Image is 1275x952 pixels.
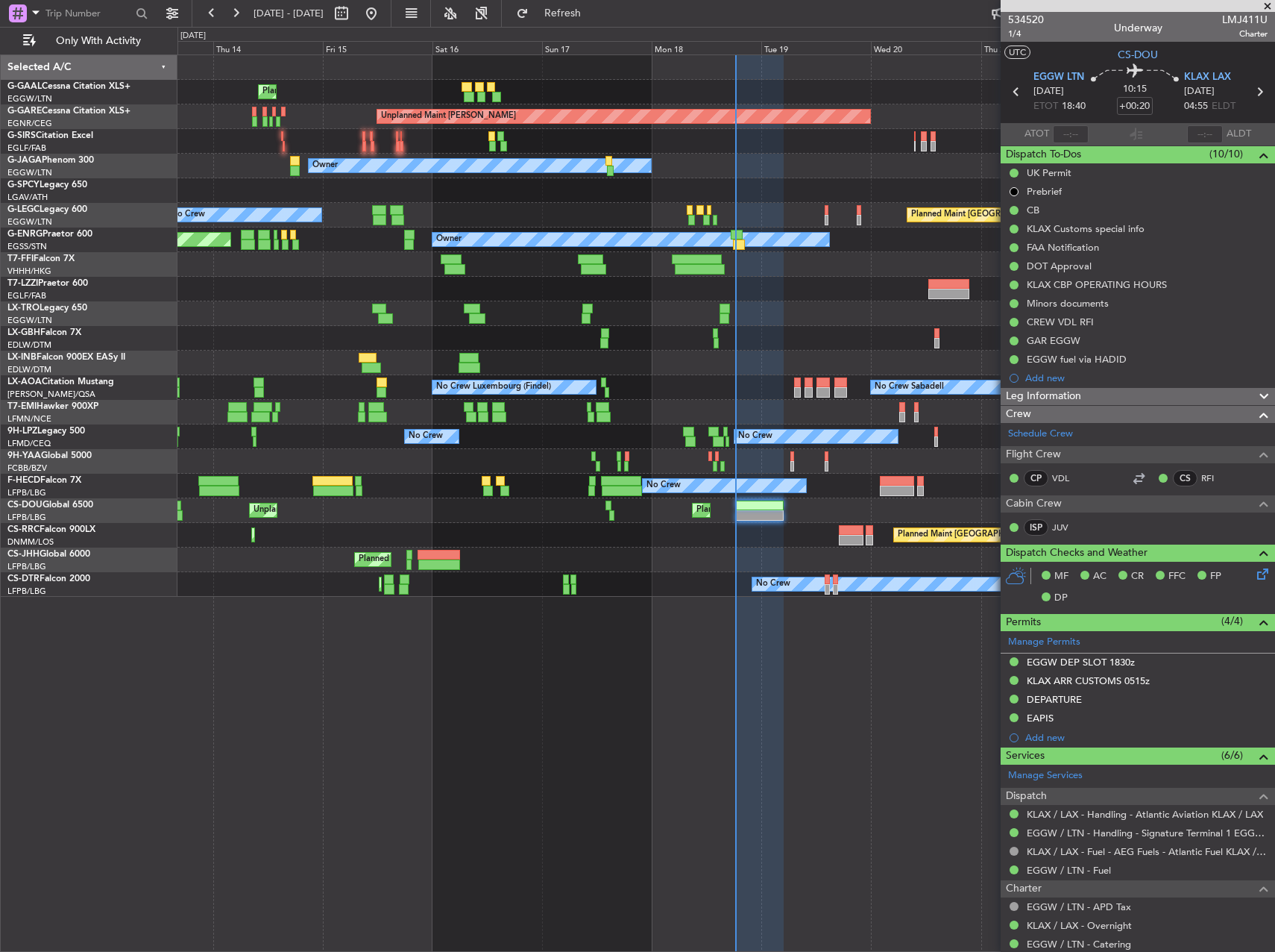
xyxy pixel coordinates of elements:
[7,561,46,572] a: LFPB/LBG
[1027,278,1167,291] div: KLAX CBP OPERATING HOURS
[262,81,317,103] div: Planned Maint
[542,41,652,54] div: Sun 17
[1008,28,1044,40] span: 1/4
[7,290,46,301] a: EGLF/FAB
[1221,613,1243,629] span: (4/4)
[1209,146,1243,162] span: (10/10)
[1008,768,1083,783] a: Manage Services
[7,512,46,523] a: LFPB/LBG
[7,167,52,178] a: EGGW/LTN
[7,427,85,436] a: 9H-LPZLegacy 500
[1212,99,1235,114] span: ELDT
[898,524,1133,546] div: Planned Maint [GEOGRAPHIC_DATA] ([GEOGRAPHIC_DATA])
[1027,222,1145,235] div: KLAX Customs special info
[756,573,790,595] div: No Crew
[7,550,90,559] a: CS-JHHGlobal 6000
[1027,808,1263,821] a: KLAX / LAX - Handling - Atlantic Aviation KLAX / LAX
[1006,388,1081,405] span: Leg Information
[7,241,47,252] a: EGSS/STN
[7,487,46,498] a: LFPB/LBG
[738,425,772,448] div: No Crew
[7,254,34,263] span: T7-FFI
[7,353,37,362] span: LX-INB
[1027,241,1099,254] div: FAA Notification
[7,118,52,129] a: EGNR/CEG
[1114,20,1162,36] div: Underway
[7,378,42,386] span: LX-AOA
[1008,12,1044,28] span: 534520
[254,499,499,522] div: Unplanned Maint [GEOGRAPHIC_DATA] ([GEOGRAPHIC_DATA])
[1027,656,1135,668] div: EGGW DEP SLOT 1830z
[7,328,81,337] a: LX-GBHFalcon 7X
[254,7,324,20] span: [DATE] - [DATE]
[911,204,1146,226] div: Planned Maint [GEOGRAPHIC_DATA] ([GEOGRAPHIC_DATA])
[7,156,42,165] span: G-JAGA
[1027,166,1071,179] div: UK Permit
[1131,569,1144,584] span: CR
[7,476,81,485] a: F-HECDFalcon 7X
[875,376,944,398] div: No Crew Sabadell
[761,41,871,54] div: Tue 19
[409,425,443,448] div: No Crew
[1033,84,1064,99] span: [DATE]
[7,402,98,411] a: T7-EMIHawker 900XP
[7,216,52,228] a: EGGW/LTN
[1033,70,1084,85] span: EGGW LTN
[7,192,48,203] a: LGAV/ATH
[7,131,93,140] a: G-SIRSCitation Excel
[1027,260,1092,272] div: DOT Approval
[323,41,432,54] div: Fri 15
[7,586,46,597] a: LFPB/LBG
[1027,845,1268,858] a: KLAX / LAX - Fuel - AEG Fuels - Atlantic Fuel KLAX / LAX
[1027,334,1080,347] div: GAR EGGW
[871,41,980,54] div: Wed 20
[1054,569,1068,584] span: MF
[1027,297,1109,310] div: Minors documents
[1184,70,1231,85] span: KLAX LAX
[7,230,92,239] a: G-ENRGPraetor 600
[7,143,46,154] a: EGLF/FAB
[1025,731,1268,744] div: Add new
[1053,125,1089,143] input: --:--
[1008,635,1080,650] a: Manage Permits
[7,315,52,326] a: EGGW/LTN
[7,304,40,313] span: LX-TRO
[1201,472,1235,485] a: RFI
[1025,372,1268,384] div: Add new
[7,451,41,460] span: 9H-YAA
[1027,919,1132,932] a: KLAX / LAX - Overnight
[7,353,125,362] a: LX-INBFalcon 900EX EASy II
[7,181,87,190] a: G-SPCYLegacy 650
[16,29,162,53] button: Only With Activity
[7,451,92,460] a: 9H-YAAGlobal 5000
[1168,569,1186,584] span: FFC
[1024,127,1049,142] span: ATOT
[7,339,51,351] a: EDLW/DTM
[1221,748,1243,763] span: (6/6)
[1004,46,1030,59] button: UTC
[7,574,90,583] a: CS-DTRFalcon 2000
[7,131,36,140] span: G-SIRS
[696,499,931,522] div: Planned Maint [GEOGRAPHIC_DATA] ([GEOGRAPHIC_DATA])
[312,154,338,177] div: Owner
[7,427,37,436] span: 9H-LPZ
[7,476,40,485] span: F-HECD
[7,402,37,411] span: T7-EMI
[646,475,681,497] div: No Crew
[1006,406,1031,423] span: Crew
[436,228,462,251] div: Owner
[1184,84,1215,99] span: [DATE]
[1008,427,1073,442] a: Schedule Crew
[7,279,88,288] a: T7-LZZIPraetor 600
[39,36,157,46] span: Only With Activity
[7,525,95,534] a: CS-RRCFalcon 900LX
[7,156,94,165] a: G-JAGAPhenom 300
[1093,569,1106,584] span: AC
[7,304,87,313] a: LX-TROLegacy 650
[7,107,130,116] a: G-GARECessna Citation XLS+
[1052,521,1086,534] a: JUV
[381,105,516,128] div: Unplanned Maint [PERSON_NAME]
[1210,569,1221,584] span: FP
[1173,470,1197,486] div: CS
[1027,204,1039,216] div: CB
